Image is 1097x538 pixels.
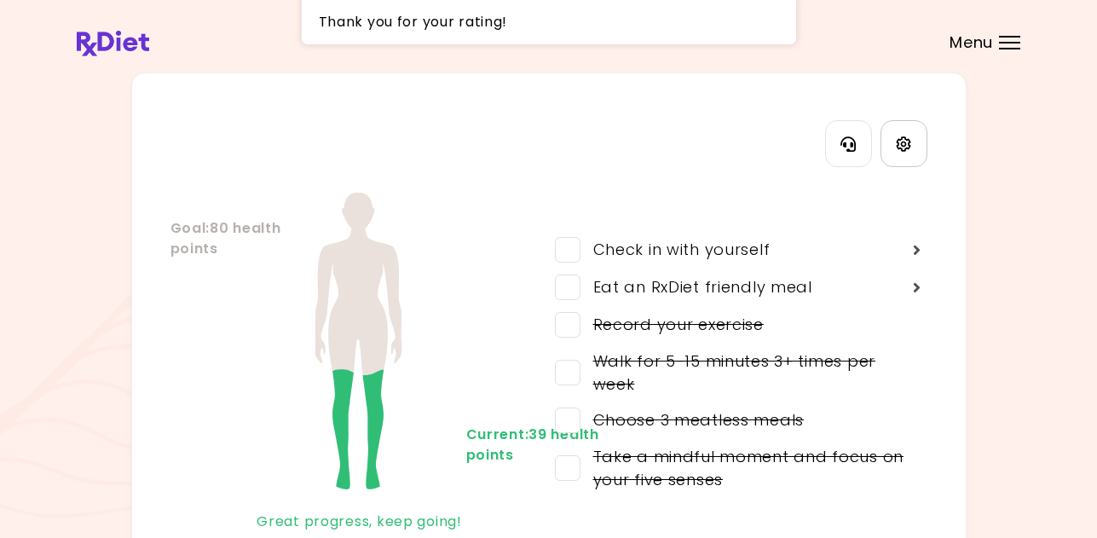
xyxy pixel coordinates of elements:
img: RxDiet [77,31,149,56]
div: Choose 3 meatless meals [580,408,805,431]
div: Check in with yourself [580,238,771,261]
div: Eat an RxDiet friendly meal [580,275,812,298]
div: Goal : 80 health points [170,218,239,259]
div: Walk for 5-15 minutes 3+ times per week [580,350,906,396]
div: Record your exercise [580,313,764,336]
a: Settings [880,120,927,167]
span: Menu [950,35,993,50]
div: Great progress, keep going! [170,508,549,535]
div: Current : 39 health points [466,425,534,466]
div: Take a mindful moment and focus on your five senses [580,445,906,491]
button: Contact Information [825,120,872,167]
